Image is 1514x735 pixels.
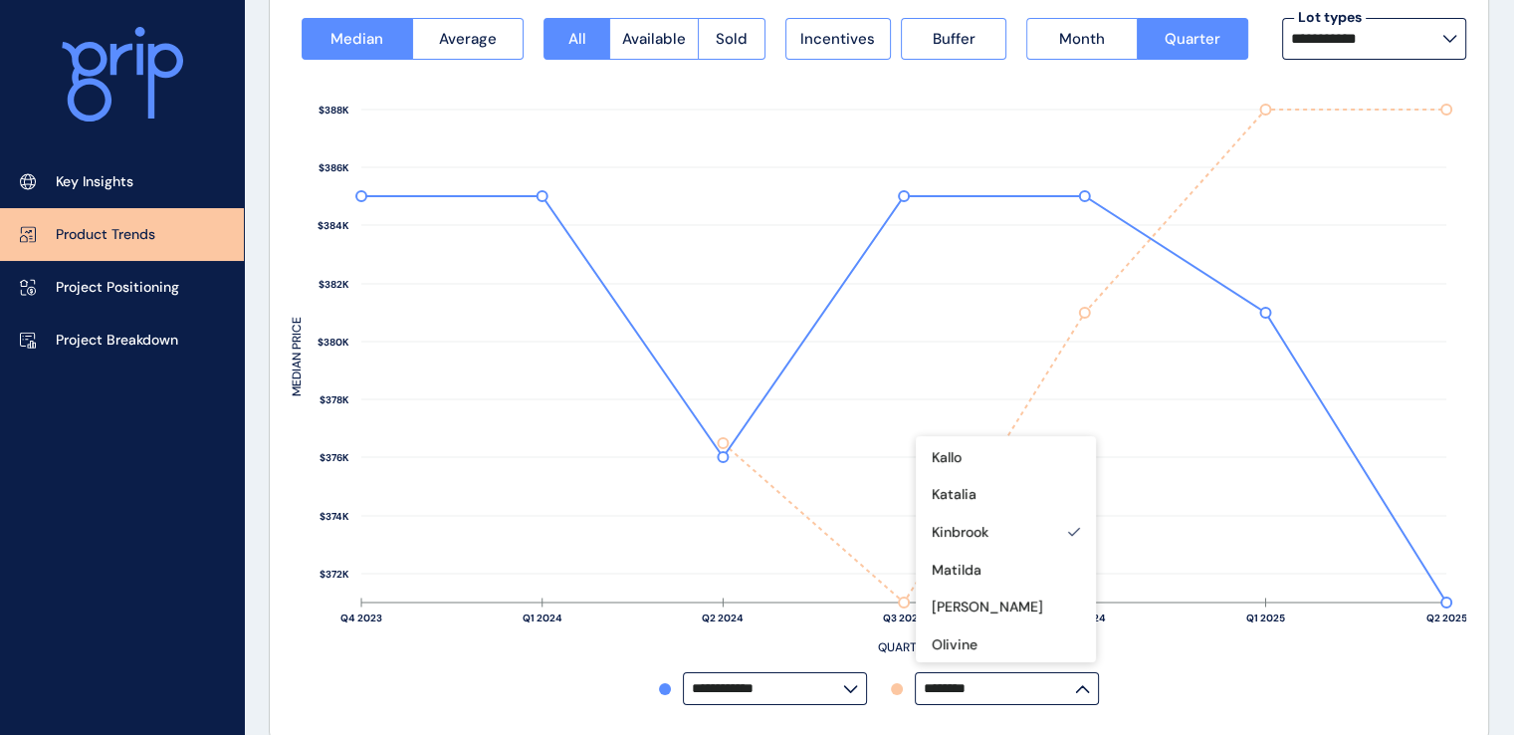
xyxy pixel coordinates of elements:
[1026,18,1137,60] button: Month
[609,18,698,60] button: Available
[56,225,155,245] p: Product Trends
[302,18,412,60] button: Median
[320,568,349,581] text: $372K
[883,612,925,624] text: Q3 2024
[716,29,748,49] span: Sold
[785,18,891,60] button: Incentives
[1137,18,1248,60] button: Quarter
[932,561,981,581] p: Matilda
[702,612,744,624] text: Q2 2024
[1426,612,1467,624] text: Q2 2025
[932,598,1043,617] p: [PERSON_NAME]
[901,18,1006,60] button: Buffer
[622,29,686,49] span: Available
[932,448,962,468] p: Kallo
[320,510,349,523] text: $374K
[933,29,975,49] span: Buffer
[932,485,976,505] p: Katalia
[319,104,349,117] text: $388K
[523,612,562,624] text: Q1 2024
[320,451,349,464] text: $376K
[289,317,305,396] text: MEDIAN PRICE
[319,278,349,291] text: $382K
[318,336,349,349] text: $380K
[1059,29,1105,49] span: Month
[319,161,349,174] text: $386K
[439,29,497,49] span: Average
[878,639,931,655] text: QUARTER
[330,29,383,49] span: Median
[932,523,988,543] p: Kinbrook
[932,635,977,655] p: Olivine
[698,18,764,60] button: Sold
[412,18,524,60] button: Average
[340,612,382,624] text: Q4 2023
[567,29,585,49] span: All
[56,278,179,298] p: Project Positioning
[56,172,133,192] p: Key Insights
[320,393,349,406] text: $378K
[318,219,349,232] text: $384K
[1246,612,1285,624] text: Q1 2025
[1294,8,1366,28] label: Lot types
[543,18,609,60] button: All
[800,29,875,49] span: Incentives
[56,331,178,351] p: Project Breakdown
[1165,29,1220,49] span: Quarter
